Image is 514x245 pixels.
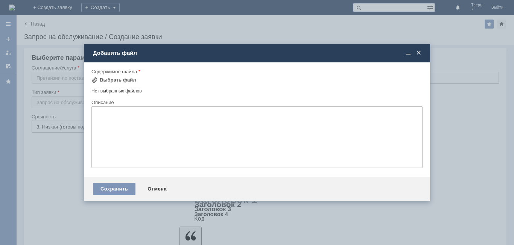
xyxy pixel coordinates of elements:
div: Описание [91,100,421,105]
div: Выбрать файл [100,77,136,83]
div: Нет выбранных файлов [91,85,423,94]
div: Добавить файл [93,50,423,56]
span: Свернуть (Ctrl + M) [405,50,412,56]
div: Содержимое файла [91,69,421,74]
span: Закрыть [415,50,423,56]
